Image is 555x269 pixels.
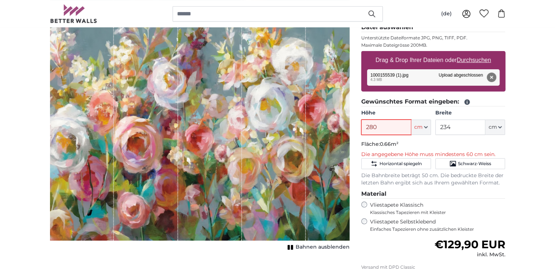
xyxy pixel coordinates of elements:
u: Durchsuchen [456,57,491,63]
div: inkl. MwSt. [434,251,505,258]
legend: Gewünschtes Format eingeben: [361,97,505,106]
p: Die Bahnbreite beträgt 50 cm. Die bedruckte Breite der letzten Bahn ergibt sich aus Ihrem gewählt... [361,172,505,187]
button: cm [485,120,505,135]
button: Bahnen ausblenden [285,242,350,252]
p: Unterstützte Dateiformate JPG, PNG, TIFF, PDF. [361,35,505,41]
span: Klassisches Tapezieren mit Kleister [370,210,499,215]
legend: Datei auswählen [361,23,505,32]
label: Vliestapete Selbstklebend [370,218,505,232]
label: Vliestapete Klassisch [370,202,499,215]
button: (de) [435,7,458,20]
span: €129,90 EUR [434,238,505,251]
p: Maximale Dateigrösse 200MB. [361,42,505,48]
span: Horizontal spiegeln [379,161,421,167]
button: Horizontal spiegeln [361,158,431,169]
span: cm [488,124,497,131]
button: cm [411,120,431,135]
span: cm [414,124,423,131]
p: Fläche: [361,141,505,148]
span: Einfaches Tapezieren ohne zusätzlichen Kleister [370,226,505,232]
span: Bahnen ausblenden [296,243,350,251]
img: Betterwalls [50,4,97,23]
span: Schwarz-Weiss [458,161,491,167]
label: Höhe [361,109,431,117]
legend: Material [361,190,505,199]
label: Breite [435,109,505,117]
p: Die angegebene Höhe muss mindestens 60 cm sein. [361,151,505,158]
button: Schwarz-Weiss [435,158,505,169]
span: 0.66m² [380,141,398,147]
label: Drag & Drop Ihrer Dateien oder [373,53,494,67]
